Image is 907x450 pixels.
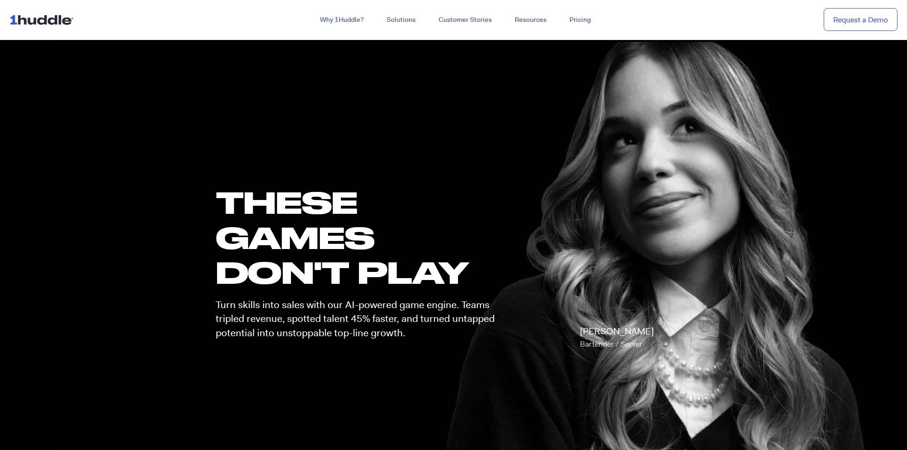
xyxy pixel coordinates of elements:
span: Bartender / Server [580,339,642,349]
a: Request a Demo [824,8,897,31]
p: Turn skills into sales with our AI-powered game engine. Teams tripled revenue, spotted talent 45%... [216,298,503,340]
a: Pricing [558,11,602,29]
a: Why 1Huddle? [309,11,375,29]
p: [PERSON_NAME] [580,325,654,351]
h1: these GAMES DON'T PLAY [216,185,503,290]
a: Resources [503,11,558,29]
a: Customer Stories [427,11,503,29]
img: ... [10,10,78,29]
a: Solutions [375,11,427,29]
